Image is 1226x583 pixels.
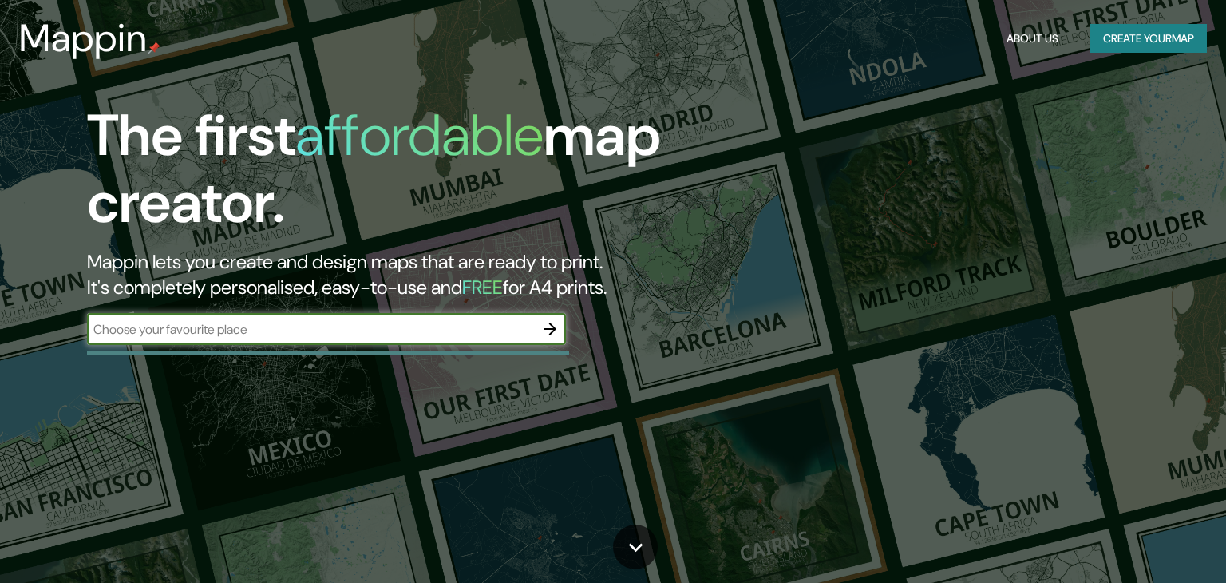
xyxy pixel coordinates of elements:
[148,42,160,54] img: mappin-pin
[19,16,148,61] h3: Mappin
[1090,24,1207,54] button: Create yourmap
[87,249,700,300] h2: Mappin lets you create and design maps that are ready to print. It's completely personalised, eas...
[1000,24,1065,54] button: About Us
[87,102,700,249] h1: The first map creator.
[295,98,544,173] h1: affordable
[87,320,534,339] input: Choose your favourite place
[462,275,503,299] h5: FREE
